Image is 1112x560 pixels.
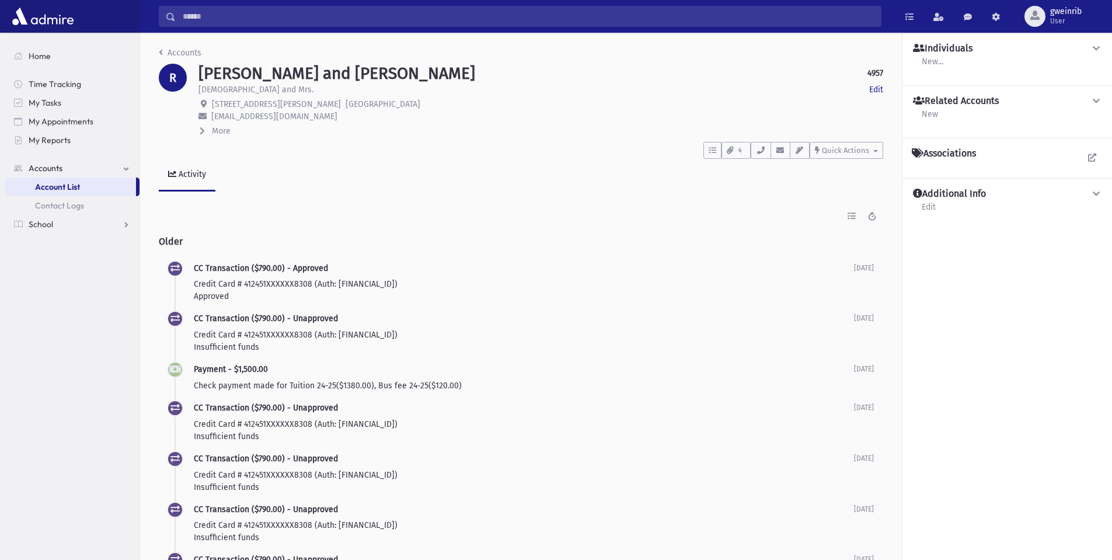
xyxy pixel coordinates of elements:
button: More [198,125,232,137]
span: Time Tracking [29,79,81,89]
h4: Related Accounts [913,95,999,107]
span: [DATE] [854,314,874,322]
a: Time Tracking [5,75,140,93]
a: Account List [5,178,136,196]
p: [DEMOGRAPHIC_DATA] and Mrs. [198,84,313,96]
p: Insufficient funds [194,341,854,353]
p: Credit Card # 412451XXXXXX8308 (Auth: [FINANCIAL_ID]) [194,469,854,481]
a: School [5,215,140,234]
span: [DATE] [854,404,874,412]
span: CC Transaction ($790.00) - Approved [194,263,328,273]
p: Insufficient funds [194,481,854,493]
h1: [PERSON_NAME] and [PERSON_NAME] [198,64,475,84]
span: School [29,219,53,229]
p: Insufficient funds [194,531,854,544]
p: Credit Card # 412451XXXXXX8308 (Auth: [FINANCIAL_ID]) [194,278,854,290]
p: Approved [194,290,854,302]
span: [DATE] [854,264,874,272]
span: [DATE] [854,454,874,462]
a: Edit [869,84,883,96]
button: Individuals [912,43,1103,55]
h4: Additional Info [913,188,986,200]
input: Search [176,6,881,27]
a: My Tasks [5,93,140,112]
a: Activity [159,159,215,192]
span: CC Transaction ($790.00) - Unapproved [194,314,338,324]
img: AdmirePro [9,5,76,28]
span: [GEOGRAPHIC_DATA] [346,99,420,109]
h2: Older [159,227,883,256]
nav: breadcrumb [159,47,201,64]
a: Accounts [159,48,201,58]
p: Insufficient funds [194,430,854,443]
h4: Associations [912,148,976,159]
span: CC Transaction ($790.00) - Unapproved [194,403,338,413]
span: gweinrib [1050,7,1082,16]
span: My Reports [29,135,71,145]
span: My Tasks [29,98,61,108]
span: My Appointments [29,116,93,127]
a: Contact Logs [5,196,140,215]
span: [EMAIL_ADDRESS][DOMAIN_NAME] [211,112,337,121]
a: Home [5,47,140,65]
p: Check payment made for Tuition 24-25($1380.00), Bus fee 24-25($120.00) [194,380,854,392]
span: User [1050,16,1082,26]
span: [STREET_ADDRESS][PERSON_NAME] [212,99,341,109]
p: Credit Card # 412451XXXXXX8308 (Auth: [FINANCIAL_ID]) [194,418,854,430]
span: Accounts [29,163,62,173]
p: Credit Card # 412451XXXXXX8308 (Auth: [FINANCIAL_ID]) [194,519,854,531]
div: Activity [176,169,206,179]
a: New... [921,55,944,76]
a: My Reports [5,131,140,149]
button: Additional Info [912,188,1103,200]
span: More [212,126,231,136]
span: [DATE] [854,505,874,513]
span: Contact Logs [35,200,84,211]
a: My Appointments [5,112,140,131]
strong: 4957 [867,67,883,79]
span: Account List [35,182,80,192]
p: Credit Card # 412451XXXXXX8308 (Auth: [FINANCIAL_ID]) [194,329,854,341]
span: Payment - $1,500.00 [194,364,268,374]
span: CC Transaction ($790.00) - Unapproved [194,454,338,464]
span: CC Transaction ($790.00) - Unapproved [194,505,338,514]
a: New [921,107,939,128]
a: Edit [921,200,936,221]
button: Quick Actions [810,142,883,159]
button: 4 [721,142,751,159]
h4: Individuals [913,43,972,55]
span: Home [29,51,51,61]
span: 4 [735,145,745,156]
div: R [159,64,187,92]
span: Quick Actions [822,146,869,155]
button: Related Accounts [912,95,1103,107]
a: Accounts [5,159,140,178]
span: [DATE] [854,365,874,373]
